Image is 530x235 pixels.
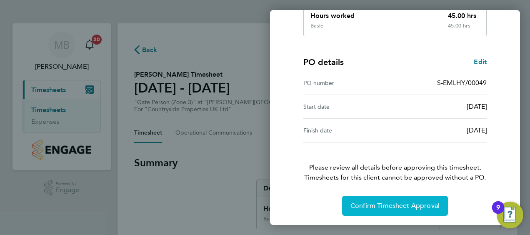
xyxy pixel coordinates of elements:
[342,196,448,216] button: Confirm Timesheet Approval
[303,102,395,112] div: Start date
[303,56,344,68] h4: PO details
[304,4,441,22] div: Hours worked
[303,125,395,135] div: Finish date
[474,58,487,66] span: Edit
[293,172,497,182] span: Timesheets for this client cannot be approved without a PO.
[497,202,523,228] button: Open Resource Center, 9 new notifications
[395,125,487,135] div: [DATE]
[437,79,487,87] span: S-EMLHY/00049
[496,207,500,218] div: 9
[350,202,440,210] span: Confirm Timesheet Approval
[293,142,497,182] p: Please review all details before approving this timesheet.
[310,22,323,29] div: Basic
[303,78,395,88] div: PO number
[441,4,487,22] div: 45.00 hrs
[395,102,487,112] div: [DATE]
[474,57,487,67] a: Edit
[441,22,487,36] div: 45.00 hrs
